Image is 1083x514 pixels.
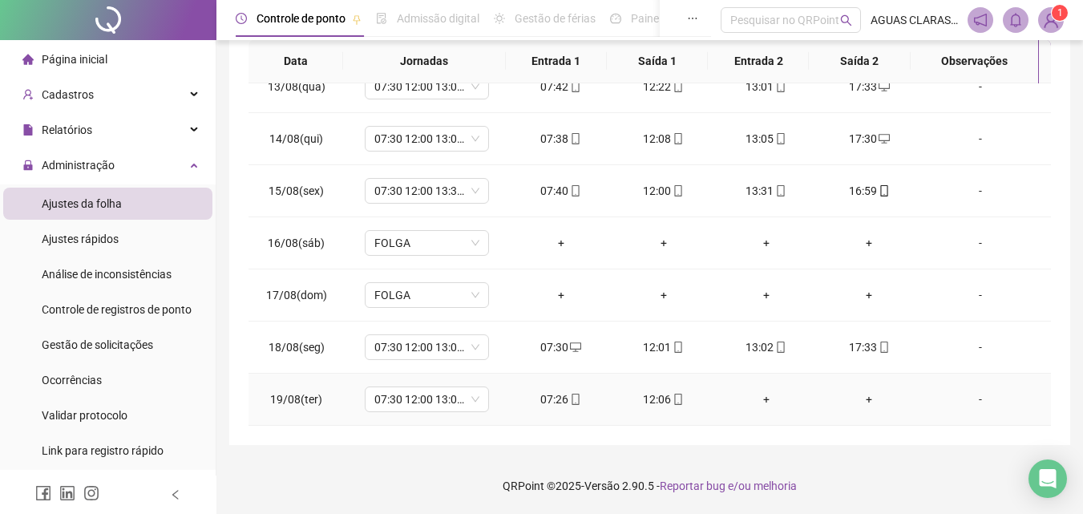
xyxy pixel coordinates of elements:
[877,133,890,144] span: desktop
[830,78,907,95] div: 17:33
[269,184,324,197] span: 15/08(sex)
[584,480,620,492] span: Versão
[523,391,600,408] div: 07:26
[42,268,172,281] span: Análise de inconsistências
[671,342,684,353] span: mobile
[374,127,479,151] span: 07:30 12:00 13:00 17:30
[871,11,958,29] span: AGUAS CLARAS ENGENHARIA
[343,39,506,83] th: Jornadas
[1008,13,1023,27] span: bell
[607,39,708,83] th: Saída 1
[523,234,600,252] div: +
[523,130,600,148] div: 07:38
[374,231,479,255] span: FOLGA
[83,485,99,501] span: instagram
[830,234,907,252] div: +
[1052,5,1068,21] sup: Atualize o seu contato no menu Meus Dados
[397,12,479,25] span: Admissão digital
[374,75,479,99] span: 07:30 12:00 13:00 17:30
[42,374,102,387] span: Ocorrências
[42,53,107,66] span: Página inicial
[728,338,805,356] div: 13:02
[728,130,805,148] div: 13:05
[708,39,809,83] th: Entrada 2
[973,13,988,27] span: notification
[568,394,581,405] span: mobile
[625,78,702,95] div: 12:22
[374,283,479,307] span: FOLGA
[687,13,698,24] span: ellipsis
[42,159,115,172] span: Administração
[830,130,907,148] div: 17:30
[728,234,805,252] div: +
[671,81,684,92] span: mobile
[1039,8,1063,32] img: 36577
[671,133,684,144] span: mobile
[568,185,581,196] span: mobile
[625,286,702,304] div: +
[506,39,607,83] th: Entrada 1
[625,130,702,148] div: 12:08
[269,341,325,354] span: 18/08(seg)
[774,342,786,353] span: mobile
[515,12,596,25] span: Gestão de férias
[625,391,702,408] div: 12:06
[236,13,247,24] span: clock-circle
[933,338,1028,356] div: -
[933,78,1028,95] div: -
[1028,459,1067,498] div: Open Intercom Messenger
[877,81,890,92] span: desktop
[625,234,702,252] div: +
[830,182,907,200] div: 16:59
[610,13,621,24] span: dashboard
[660,480,797,492] span: Reportar bug e/ou melhoria
[42,303,192,316] span: Controle de registros de ponto
[523,286,600,304] div: +
[42,338,153,351] span: Gestão de solicitações
[42,409,127,422] span: Validar protocolo
[216,458,1083,514] footer: QRPoint © 2025 - 2.90.5 -
[42,197,122,210] span: Ajustes da folha
[1057,7,1063,18] span: 1
[22,89,34,100] span: user-add
[830,286,907,304] div: +
[877,185,890,196] span: mobile
[352,14,362,24] span: pushpin
[22,54,34,65] span: home
[728,391,805,408] div: +
[22,124,34,136] span: file
[374,335,479,359] span: 07:30 12:00 13:00 17:30
[625,182,702,200] div: 12:00
[523,338,600,356] div: 07:30
[809,39,910,83] th: Saída 2
[374,179,479,203] span: 07:30 12:00 13:30 17:00
[42,233,119,245] span: Ajustes rápidos
[269,132,323,145] span: 14/08(qui)
[933,182,1028,200] div: -
[22,160,34,171] span: lock
[42,444,164,457] span: Link para registro rápido
[911,39,1039,83] th: Observações
[631,12,693,25] span: Painel do DP
[671,185,684,196] span: mobile
[266,289,327,302] span: 17/08(dom)
[728,182,805,200] div: 13:31
[568,81,581,92] span: mobile
[374,387,479,411] span: 07:30 12:00 13:00 17:30
[923,52,1026,70] span: Observações
[877,342,890,353] span: mobile
[774,185,786,196] span: mobile
[494,13,505,24] span: sun
[671,394,684,405] span: mobile
[933,391,1028,408] div: -
[35,485,51,501] span: facebook
[42,123,92,136] span: Relatórios
[625,338,702,356] div: 12:01
[268,80,325,93] span: 13/08(qua)
[933,286,1028,304] div: -
[257,12,346,25] span: Controle de ponto
[840,14,852,26] span: search
[774,133,786,144] span: mobile
[376,13,387,24] span: file-done
[830,391,907,408] div: +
